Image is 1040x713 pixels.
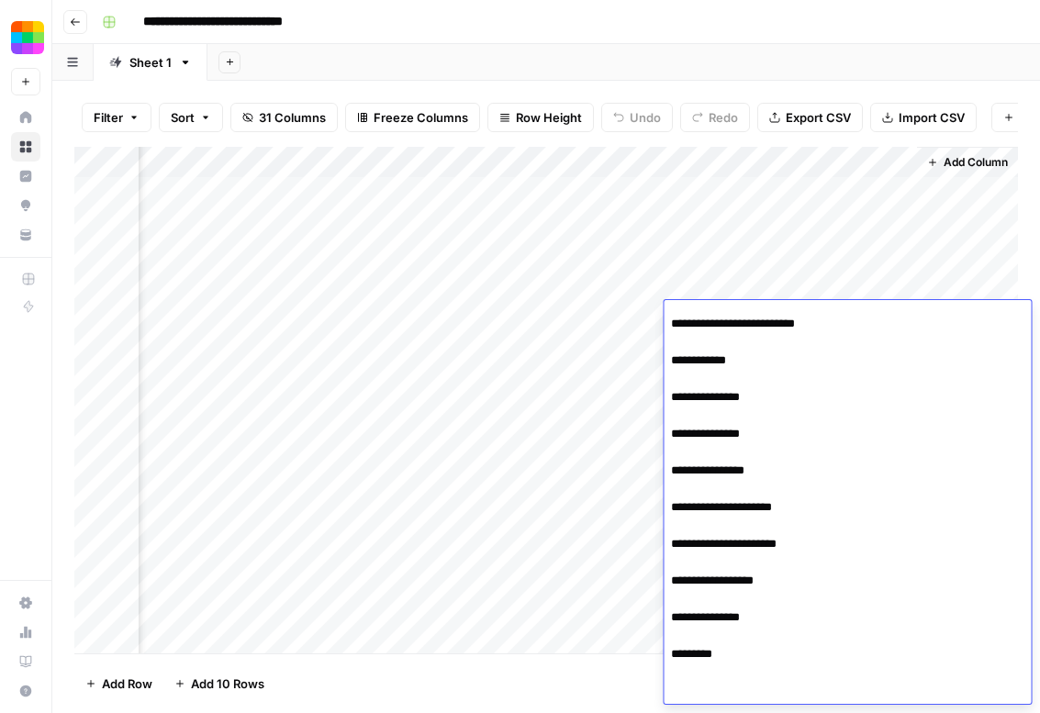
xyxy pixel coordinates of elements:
[191,674,264,693] span: Add 10 Rows
[374,108,468,127] span: Freeze Columns
[259,108,326,127] span: 31 Columns
[11,647,40,676] a: Learning Hub
[11,21,44,54] img: Smallpdf Logo
[129,53,172,72] div: Sheet 1
[163,669,275,698] button: Add 10 Rows
[11,220,40,250] a: Your Data
[345,103,480,132] button: Freeze Columns
[11,191,40,220] a: Opportunities
[516,108,582,127] span: Row Height
[601,103,673,132] button: Undo
[786,108,851,127] span: Export CSV
[94,44,207,81] a: Sheet 1
[487,103,594,132] button: Row Height
[94,108,123,127] span: Filter
[680,103,750,132] button: Redo
[11,103,40,132] a: Home
[102,674,152,693] span: Add Row
[630,108,661,127] span: Undo
[709,108,738,127] span: Redo
[757,103,863,132] button: Export CSV
[11,676,40,706] button: Help + Support
[870,103,977,132] button: Import CSV
[74,669,163,698] button: Add Row
[11,132,40,162] a: Browse
[159,103,223,132] button: Sort
[82,103,151,132] button: Filter
[171,108,195,127] span: Sort
[899,108,965,127] span: Import CSV
[920,150,1015,174] button: Add Column
[11,162,40,191] a: Insights
[11,618,40,647] a: Usage
[11,588,40,618] a: Settings
[944,154,1008,171] span: Add Column
[230,103,338,132] button: 31 Columns
[11,15,40,61] button: Workspace: Smallpdf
